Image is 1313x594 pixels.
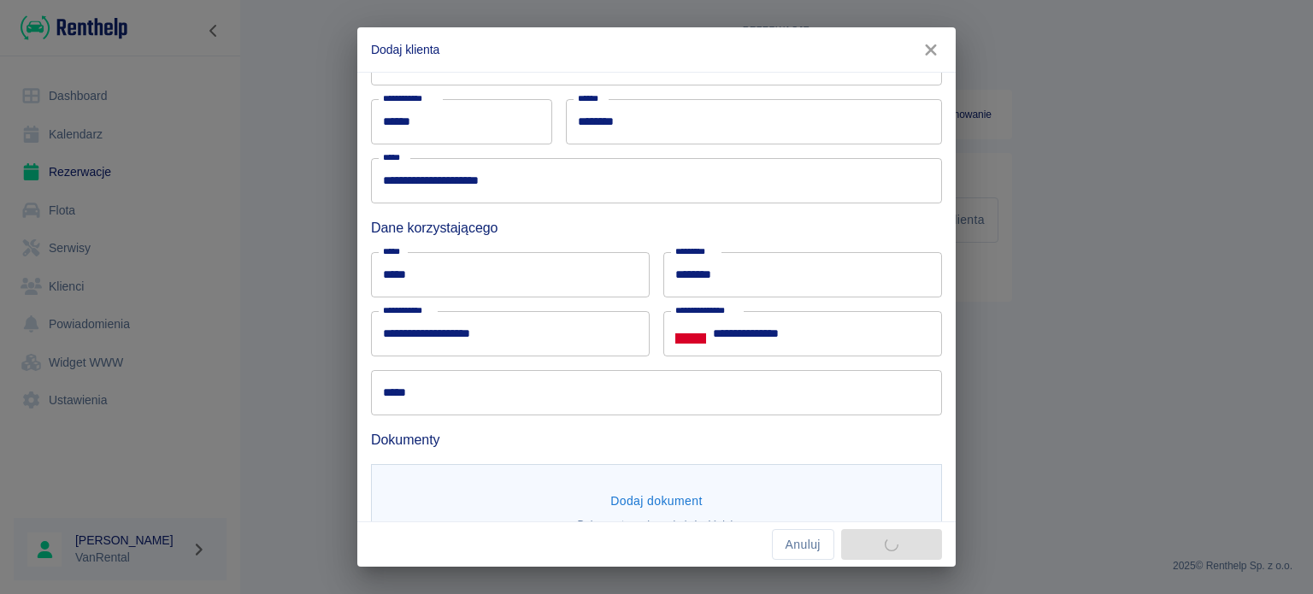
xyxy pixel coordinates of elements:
[371,429,942,450] h6: Dokumenty
[675,321,706,346] button: Select country
[371,217,942,238] h6: Dane korzystającego
[357,27,956,72] h2: Dodaj klienta
[604,485,709,517] button: Dodaj dokument
[578,517,736,532] p: Dokumenty możesz dodać później.
[772,529,834,561] button: Anuluj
